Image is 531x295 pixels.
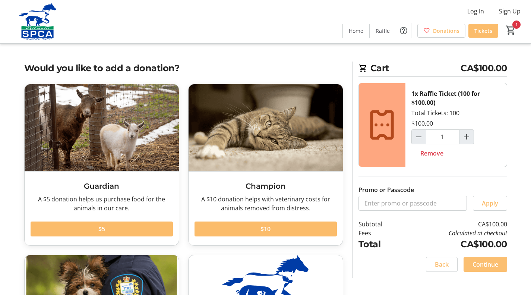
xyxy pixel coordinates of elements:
[195,195,337,213] div: A $10 donation helps with veterinary costs for animals removed from distress.
[468,24,498,38] a: Tickets
[405,83,507,167] div: Total Tickets: 100
[370,24,396,38] a: Raffle
[260,225,271,233] span: $10
[25,84,179,171] img: Guardian
[24,62,343,75] h2: Would you like to add a donation?
[493,5,527,17] button: Sign Up
[473,196,507,211] button: Apply
[461,62,507,75] span: CA$100.00
[435,260,449,269] span: Back
[358,229,402,238] td: Fees
[412,130,426,144] button: Decrement by one
[358,185,414,194] label: Promo or Passcode
[433,27,459,35] span: Donations
[426,257,458,272] button: Back
[426,129,459,144] input: Raffle Ticket (100 for $100.00) Quantity
[417,24,465,38] a: Donations
[459,130,474,144] button: Increment by one
[195,222,337,236] button: $10
[189,84,343,171] img: Champion
[420,149,443,158] span: Remove
[349,27,363,35] span: Home
[358,196,467,211] input: Enter promo or passcode
[31,222,173,236] button: $5
[461,5,490,17] button: Log In
[472,260,498,269] span: Continue
[358,220,402,229] td: Subtotal
[396,23,411,38] button: Help
[499,7,521,16] span: Sign Up
[98,225,105,233] span: $5
[411,89,501,107] div: 1x Raffle Ticket (100 for $100.00)
[482,199,498,208] span: Apply
[358,62,507,77] h2: Cart
[195,181,337,192] h3: Champion
[467,7,484,16] span: Log In
[504,23,518,37] button: Cart
[411,146,452,161] button: Remove
[401,238,507,251] td: CA$100.00
[376,27,390,35] span: Raffle
[358,238,402,251] td: Total
[401,229,507,238] td: Calculated at checkout
[343,24,369,38] a: Home
[31,181,173,192] h3: Guardian
[4,3,71,40] img: Alberta SPCA's Logo
[411,119,433,128] div: $100.00
[464,257,507,272] button: Continue
[401,220,507,229] td: CA$100.00
[474,27,492,35] span: Tickets
[31,195,173,213] div: A $5 donation helps us purchase food for the animals in our care.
